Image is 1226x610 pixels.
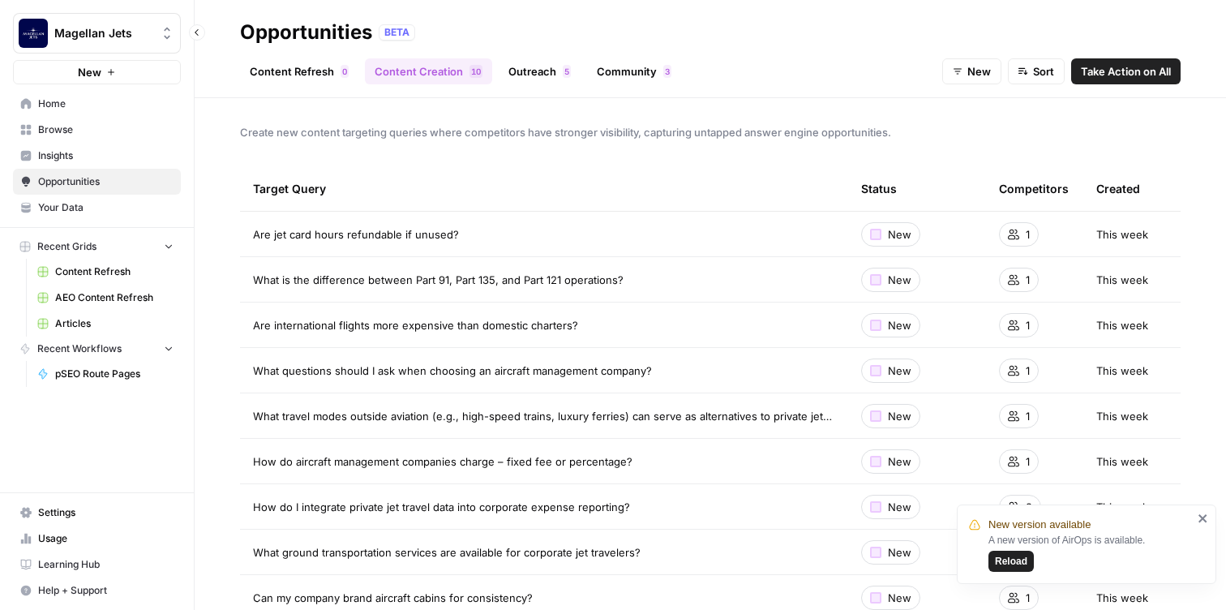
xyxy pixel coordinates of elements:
a: Settings [13,500,181,526]
span: 0 [476,65,481,78]
span: New [888,226,911,243]
span: Learning Hub [38,557,174,572]
button: Help + Support [13,578,181,604]
span: 2 [1026,499,1032,515]
span: Sort [1033,63,1054,79]
a: Outreach5 [499,58,581,84]
span: This week [1096,363,1148,379]
span: This week [1096,408,1148,424]
div: Created [1096,166,1140,211]
span: Your Data [38,200,174,215]
span: Articles [55,316,174,331]
span: What ground transportation services are available for corporate jet travelers? [253,544,641,561]
a: Content Refresh [30,259,181,285]
span: This week [1096,226,1148,243]
span: This week [1096,499,1148,515]
span: This week [1096,317,1148,333]
span: pSEO Route Pages [55,367,174,381]
span: How do aircraft management companies charge – fixed fee or percentage? [253,453,632,470]
span: New version available [988,517,1091,533]
div: Competitors [999,166,1069,211]
span: 1 [1026,363,1030,379]
div: Status [861,166,897,211]
div: 3 [663,65,671,78]
a: Home [13,91,181,117]
a: Community3 [587,58,681,84]
span: Recent Grids [37,239,96,254]
a: Your Data [13,195,181,221]
span: New [888,363,911,379]
button: Take Action on All [1071,58,1181,84]
a: AEO Content Refresh [30,285,181,311]
span: 5 [564,65,569,78]
div: A new version of AirOps is available. [988,533,1193,572]
span: Opportunities [38,174,174,189]
span: New [888,499,911,515]
span: Recent Workflows [37,342,122,356]
a: Usage [13,526,181,552]
span: 1 [1026,408,1030,424]
button: Recent Grids [13,234,181,259]
span: 1 [1026,590,1030,606]
button: Recent Workflows [13,337,181,361]
span: New [78,64,101,80]
a: Content Creation10 [365,58,492,84]
span: New [888,408,911,424]
span: New [888,272,911,288]
span: Create new content targeting queries where competitors have stronger visibility, capturing untapp... [240,124,1181,140]
button: Reload [988,551,1034,572]
span: Help + Support [38,583,174,598]
div: 10 [469,65,482,78]
span: Reload [995,554,1027,569]
button: New [13,60,181,84]
span: New [888,544,911,561]
a: Opportunities [13,169,181,195]
span: 3 [665,65,670,78]
span: What questions should I ask when choosing an aircraft management company? [253,363,652,379]
a: Browse [13,117,181,143]
span: What travel modes outside aviation (e.g., high-speed trains, luxury ferries) can serve as alterna... [253,408,835,424]
span: Are international flights more expensive than domestic charters? [253,317,578,333]
span: 0 [342,65,347,78]
button: Workspace: Magellan Jets [13,13,181,54]
span: Insights [38,148,174,163]
img: Magellan Jets Logo [19,19,48,48]
span: Are jet card hours refundable if unused? [253,226,459,243]
span: Usage [38,531,174,546]
span: New [967,63,991,79]
span: Browse [38,122,174,137]
span: What is the difference between Part 91, Part 135, and Part 121 operations? [253,272,624,288]
a: Content Refresh0 [240,58,358,84]
div: Opportunities [240,19,372,45]
a: Learning Hub [13,552,181,578]
span: 1 [1026,226,1030,243]
span: This week [1096,590,1148,606]
div: 0 [341,65,349,78]
a: pSEO Route Pages [30,361,181,387]
span: Settings [38,505,174,520]
span: New [888,317,911,333]
span: How do I integrate private jet travel data into corporate expense reporting? [253,499,630,515]
span: This week [1096,272,1148,288]
button: New [942,58,1001,84]
div: 5 [563,65,571,78]
span: Magellan Jets [54,25,152,41]
div: Target Query [253,166,835,211]
button: Sort [1008,58,1065,84]
div: BETA [379,24,415,41]
span: AEO Content Refresh [55,290,174,305]
span: 1 [471,65,476,78]
span: Take Action on All [1081,63,1171,79]
span: New [888,453,911,470]
span: New [888,590,911,606]
span: 1 [1026,453,1030,470]
span: Home [38,97,174,111]
a: Insights [13,143,181,169]
span: Content Refresh [55,264,174,279]
button: close [1198,512,1209,525]
span: Can my company brand aircraft cabins for consistency? [253,590,533,606]
span: 1 [1026,317,1030,333]
a: Articles [30,311,181,337]
span: This week [1096,453,1148,470]
span: 1 [1026,272,1030,288]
